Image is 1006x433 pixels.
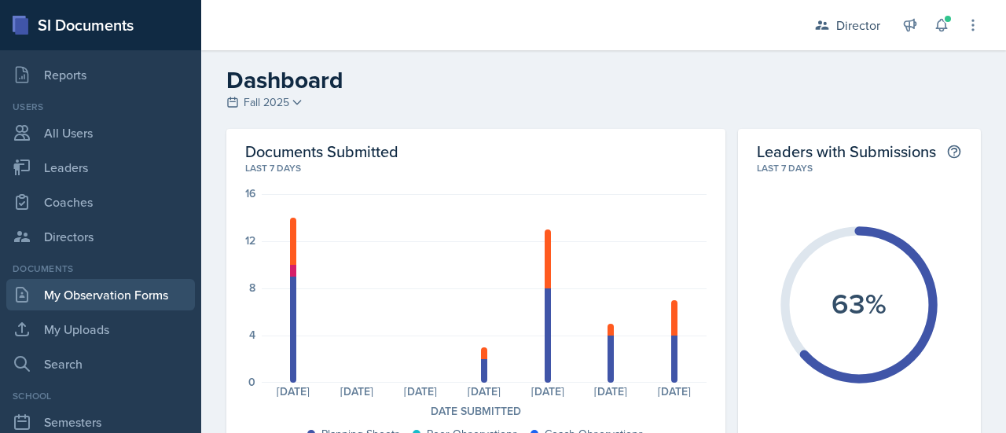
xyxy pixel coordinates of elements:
[643,386,707,397] div: [DATE]
[249,282,255,293] div: 8
[452,386,516,397] div: [DATE]
[226,66,981,94] h2: Dashboard
[389,386,453,397] div: [DATE]
[836,16,880,35] div: Director
[516,386,579,397] div: [DATE]
[262,386,325,397] div: [DATE]
[6,59,195,90] a: Reports
[6,186,195,218] a: Coaches
[249,329,255,340] div: 4
[6,100,195,114] div: Users
[244,94,289,111] span: Fall 2025
[248,376,255,387] div: 0
[245,161,707,175] div: Last 7 days
[757,141,936,161] h2: Leaders with Submissions
[6,152,195,183] a: Leaders
[245,403,707,420] div: Date Submitted
[6,262,195,276] div: Documents
[325,386,389,397] div: [DATE]
[245,141,707,161] h2: Documents Submitted
[579,386,643,397] div: [DATE]
[6,117,195,149] a: All Users
[757,161,962,175] div: Last 7 days
[245,188,255,199] div: 16
[6,314,195,345] a: My Uploads
[6,348,195,380] a: Search
[245,235,255,246] div: 12
[6,279,195,310] a: My Observation Forms
[6,389,195,403] div: School
[832,282,887,323] text: 63%
[6,221,195,252] a: Directors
